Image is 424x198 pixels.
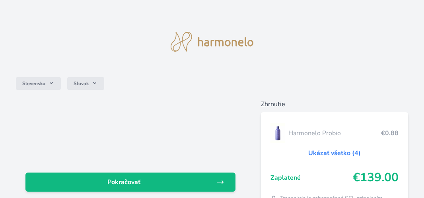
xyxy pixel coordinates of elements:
[25,173,235,192] a: Pokračovať
[261,99,408,109] h6: Zhrnutie
[16,77,61,90] button: Slovensko
[353,171,399,185] span: €139.00
[32,177,216,187] span: Pokračovať
[270,123,286,143] img: CLEAN_PROBIO_se_stinem_x-lo.jpg
[270,173,353,182] span: Zaplatené
[288,128,381,138] span: Harmonelo Probio
[74,80,89,87] span: Slovak
[67,77,104,90] button: Slovak
[308,148,361,158] a: Ukázať všetko (4)
[381,128,399,138] span: €0.88
[22,80,45,87] span: Slovensko
[171,32,253,52] img: logo.svg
